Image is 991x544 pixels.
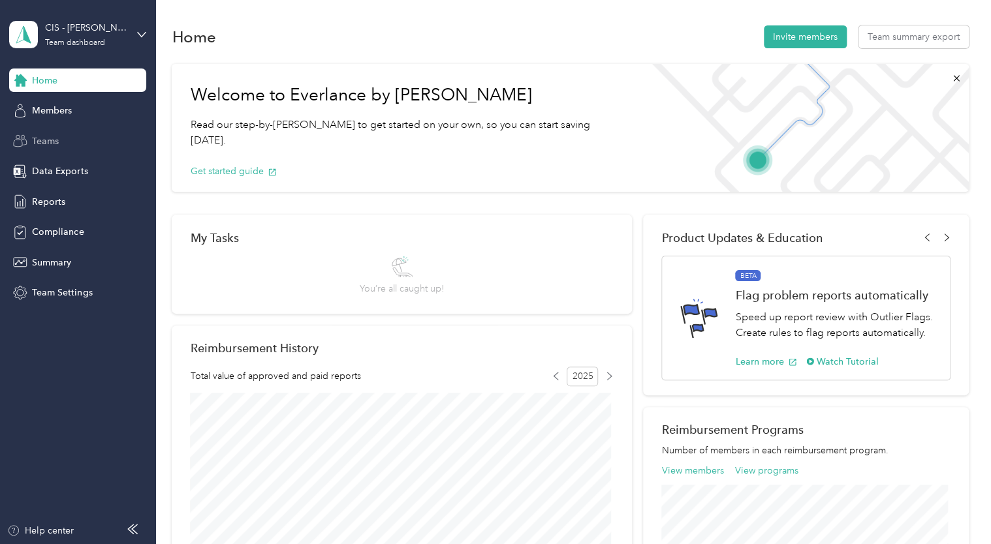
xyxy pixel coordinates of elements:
[32,104,72,117] span: Members
[661,231,823,245] span: Product Updates & Education
[190,164,277,178] button: Get started guide
[567,367,598,386] span: 2025
[172,30,215,44] h1: Home
[661,423,950,436] h2: Reimbursement Programs
[32,164,87,178] span: Data Exports
[190,341,318,355] h2: Reimbursement History
[661,464,723,477] button: View members
[735,464,798,477] button: View programs
[764,25,847,48] button: Invite members
[190,231,613,245] div: My Tasks
[360,282,444,295] span: You’re all caught up!
[735,355,797,369] button: Learn more
[661,444,950,457] p: Number of members in each reimbursement program.
[32,74,57,87] span: Home
[806,355,879,369] button: Watch Tutorial
[190,85,620,106] h1: Welcome to Everlance by [PERSON_NAME]
[45,21,127,35] div: CIS - [PERSON_NAME] Team
[32,195,65,209] span: Reports
[735,309,936,341] p: Speed up report review with Outlier Flags. Create rules to flag reports automatically.
[32,256,71,269] span: Summary
[735,288,936,302] h1: Flag problem reports automatically
[858,25,969,48] button: Team summary export
[32,225,84,239] span: Compliance
[735,270,761,282] span: BETA
[918,471,991,544] iframe: Everlance-gr Chat Button Frame
[45,39,105,47] div: Team dashboard
[32,286,92,299] span: Team Settings
[639,64,969,192] img: Welcome to everlance
[7,524,74,537] button: Help center
[190,117,620,149] p: Read our step-by-[PERSON_NAME] to get started on your own, so you can start saving [DATE].
[190,369,360,383] span: Total value of approved and paid reports
[32,134,59,148] span: Teams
